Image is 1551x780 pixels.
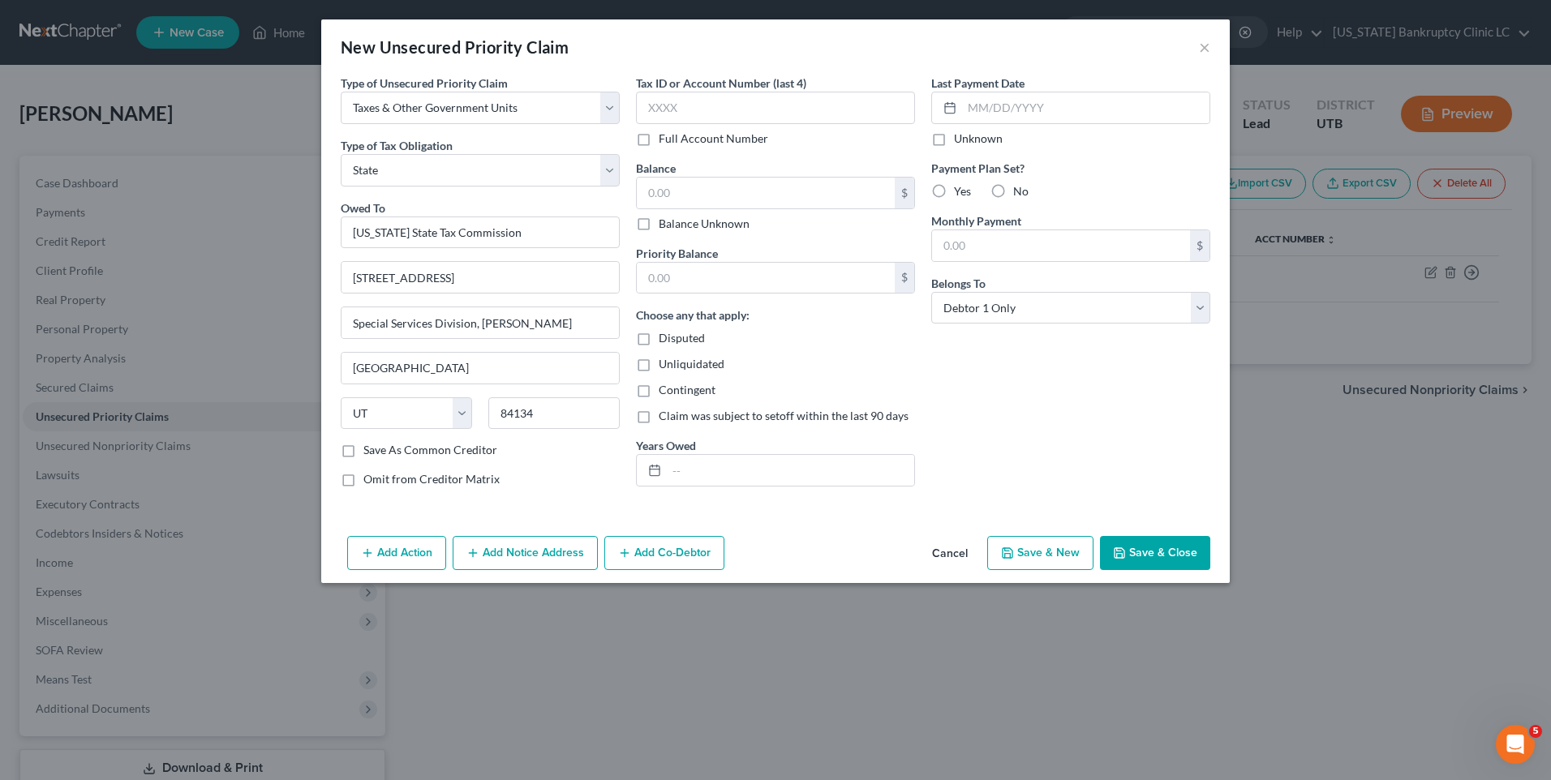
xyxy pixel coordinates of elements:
[895,178,914,208] div: $
[954,131,1003,147] label: Unknown
[987,536,1093,570] button: Save & New
[636,75,806,92] label: Tax ID or Account Number (last 4)
[895,263,914,294] div: $
[919,538,981,570] button: Cancel
[932,230,1190,261] input: 0.00
[1496,725,1535,764] iframe: Intercom live chat
[659,357,724,371] span: Unliquidated
[341,216,620,249] input: Search creditor by name...
[347,536,446,570] button: Add Action
[636,306,750,324] label: Choose any that apply:
[636,245,718,262] label: Priority Balance
[341,201,385,215] span: Owed To
[342,262,619,293] input: Enter address...
[1529,725,1542,738] span: 5
[931,75,1025,92] label: Last Payment Date
[659,131,768,147] label: Full Account Number
[636,92,915,124] input: XXXX
[1100,536,1210,570] button: Save & Close
[636,437,696,454] label: Years Owed
[488,397,620,430] input: Enter zip...
[1013,184,1029,198] span: No
[1190,230,1209,261] div: $
[659,409,909,422] span: Claim was subject to setoff within the last 90 days
[604,536,724,570] button: Add Co-Debtor
[667,455,914,486] input: --
[659,383,715,396] span: Contingent
[637,178,895,208] input: 0.00
[962,92,1209,123] input: MM/DD/YYYY
[341,76,508,90] span: Type of Unsecured Priority Claim
[931,212,1021,229] label: Monthly Payment
[1199,37,1210,57] button: ×
[363,442,497,458] label: Save As Common Creditor
[659,216,750,232] label: Balance Unknown
[637,263,895,294] input: 0.00
[636,160,676,177] label: Balance
[954,184,971,198] span: Yes
[453,536,598,570] button: Add Notice Address
[931,160,1210,177] label: Payment Plan Set?
[342,353,619,384] input: Enter city...
[342,307,619,338] input: Apt, Suite, etc...
[363,472,500,486] span: Omit from Creditor Matrix
[931,276,986,290] span: Belongs To
[341,139,453,152] span: Type of Tax Obligation
[341,36,569,58] div: New Unsecured Priority Claim
[659,331,705,345] span: Disputed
